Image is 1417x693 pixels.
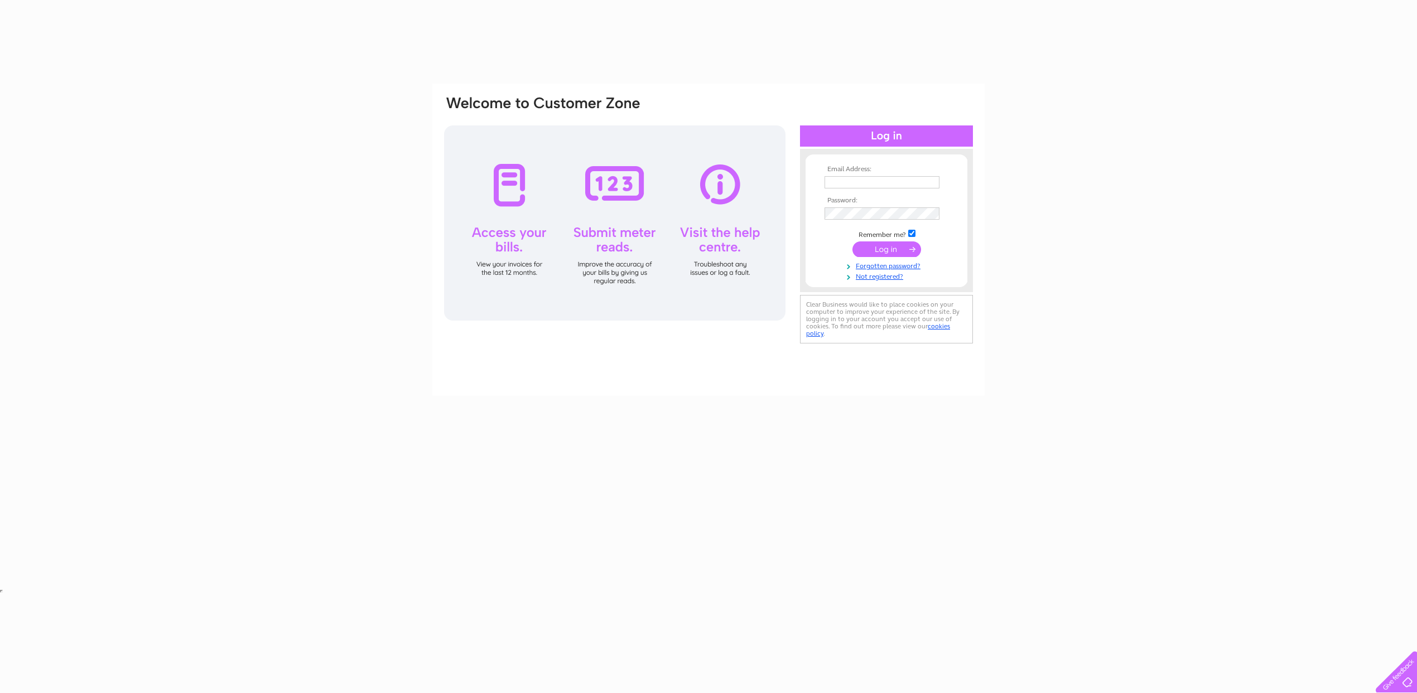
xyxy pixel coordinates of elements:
[806,322,950,337] a: cookies policy
[852,241,921,257] input: Submit
[825,270,951,281] a: Not registered?
[825,260,951,270] a: Forgotten password?
[822,228,951,239] td: Remember me?
[822,166,951,173] th: Email Address:
[800,295,973,343] div: Clear Business would like to place cookies on your computer to improve your experience of the sit...
[822,197,951,205] th: Password:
